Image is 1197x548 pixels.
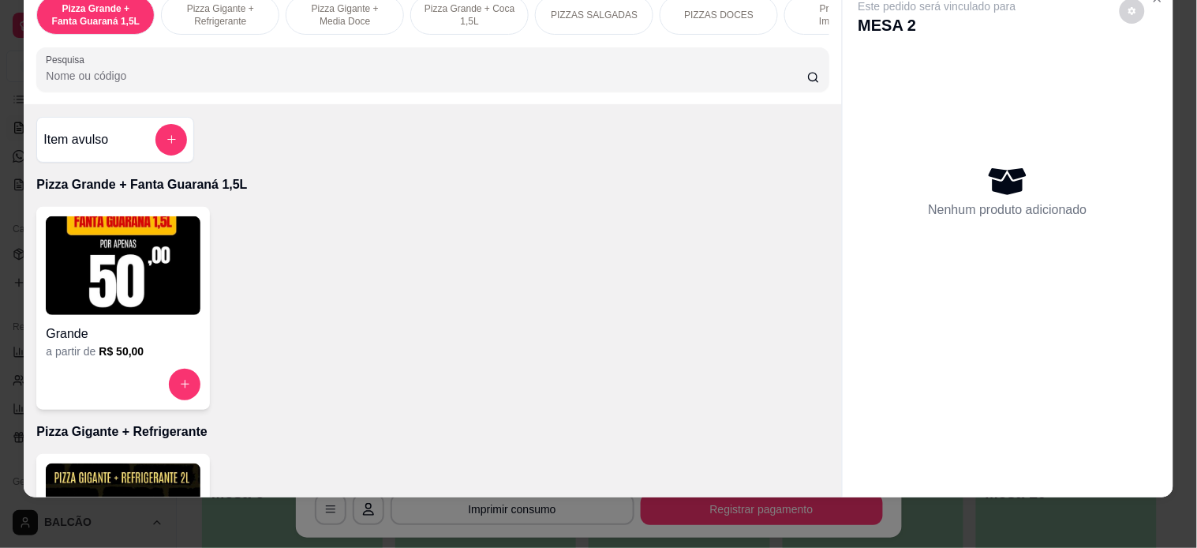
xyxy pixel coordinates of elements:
[424,2,515,28] p: Pizza Grande + Coca 1,5L
[169,369,200,400] button: increase-product-quantity
[46,216,200,315] img: product-image
[36,422,829,441] p: Pizza Gigante + Refrigerante
[929,201,1087,220] p: Nenhum produto adicionado
[46,325,200,343] h4: Grande
[551,9,638,21] p: PIZZAS SALGADAS
[684,9,754,21] p: PIZZAS DOCES
[99,343,144,359] h6: R$ 50,00
[858,14,1016,36] p: MESA 2
[299,2,391,28] p: Pizza Gigante + Media Doce
[36,175,829,194] p: Pizza Grande + Fanta Guaraná 1,5L
[46,343,200,359] div: a partir de
[43,130,108,149] h4: Item avulso
[46,68,807,84] input: Pesquisa
[798,2,889,28] p: Promoções Imperdíveis
[50,2,141,28] p: Pizza Grande + Fanta Guaraná 1,5L
[46,53,90,66] label: Pesquisa
[155,124,187,156] button: add-separate-item
[174,2,266,28] p: Pizza Gigante + Refrigerante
